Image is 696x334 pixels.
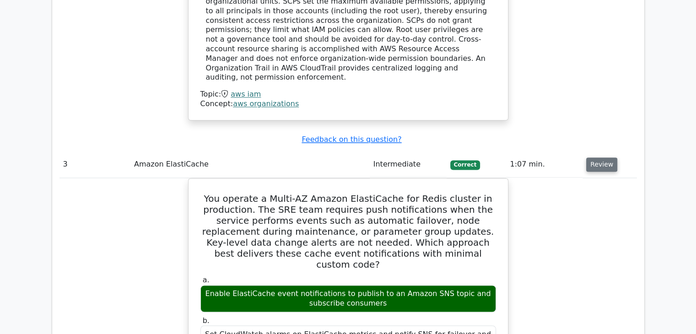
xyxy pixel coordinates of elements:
td: 1:07 min. [506,151,583,178]
a: aws organizations [233,99,299,108]
a: aws iam [231,90,261,98]
div: Concept: [200,99,496,109]
div: Topic: [200,90,496,99]
span: b. [203,316,210,324]
td: Amazon ElastiCache [130,151,370,178]
span: Correct [450,160,480,169]
a: Feedback on this question? [302,135,401,144]
h5: You operate a Multi-AZ Amazon ElastiCache for Redis cluster in production. The SRE team requires ... [200,193,497,270]
td: 3 [59,151,130,178]
div: Enable ElastiCache event notifications to publish to an Amazon SNS topic and subscribe consumers [200,285,496,312]
button: Review [586,157,617,172]
span: a. [203,275,210,284]
td: Intermediate [370,151,447,178]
